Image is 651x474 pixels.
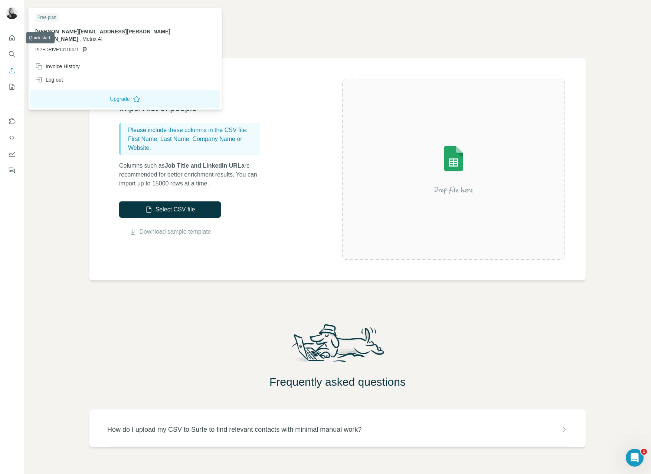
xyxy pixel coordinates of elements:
img: Surfe Illustration - Drop file here or select below [387,125,520,214]
p: First Name, Last Name, Company Name or Website. [128,135,257,152]
span: Metrix AI [82,36,102,42]
p: Please include these columns in the CSV file: [128,126,257,135]
p: Columns such as are recommended for better enrichment results. You can import up to 15000 rows at... [119,161,268,188]
button: Dashboard [6,147,18,161]
p: How do I upload my CSV to Surfe to find relevant contacts with minimal manual work? [107,424,362,435]
button: Feedback [6,164,18,177]
span: PIPEDRIVE14110471 [35,46,79,53]
button: Use Surfe on LinkedIn [6,115,18,128]
div: Log out [35,76,63,83]
button: Search [6,47,18,61]
img: Avatar [6,7,18,19]
span: . [79,36,81,42]
span: [PERSON_NAME][EMAIL_ADDRESS][PERSON_NAME][DOMAIN_NAME] [35,29,170,42]
span: Job Title and LinkedIn URL [165,162,241,169]
a: Download sample template [140,227,211,236]
button: Upgrade [30,90,220,108]
button: Quick start [6,31,18,45]
span: 1 [641,449,647,455]
button: Enrich CSV [6,64,18,77]
h2: Frequently asked questions [24,375,651,389]
div: Free plan [35,13,59,22]
iframe: Intercom live chat [626,449,644,467]
img: Surfe Mascot Illustration [284,322,391,369]
button: My lists [6,80,18,93]
div: Invoice History [35,63,80,70]
button: Use Surfe API [6,131,18,144]
button: Download sample template [119,227,221,236]
button: Select CSV file [119,201,221,218]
